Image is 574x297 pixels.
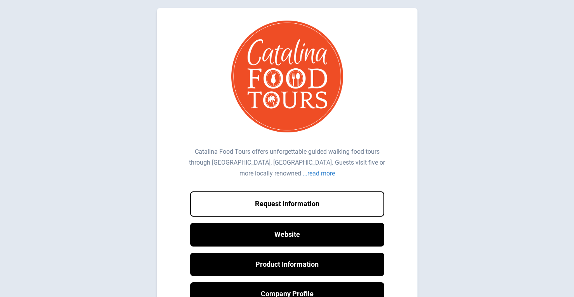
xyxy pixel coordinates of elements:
[231,21,343,132] img: Catalina Food Tours Logo
[303,170,335,177] div: ...read more
[190,191,384,217] button: Request Information
[190,223,384,247] a: Website
[189,148,385,177] div: Catalina Food Tours offers unforgettable guided walking food tours through [GEOGRAPHIC_DATA], [GE...
[190,253,384,276] a: Product Information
